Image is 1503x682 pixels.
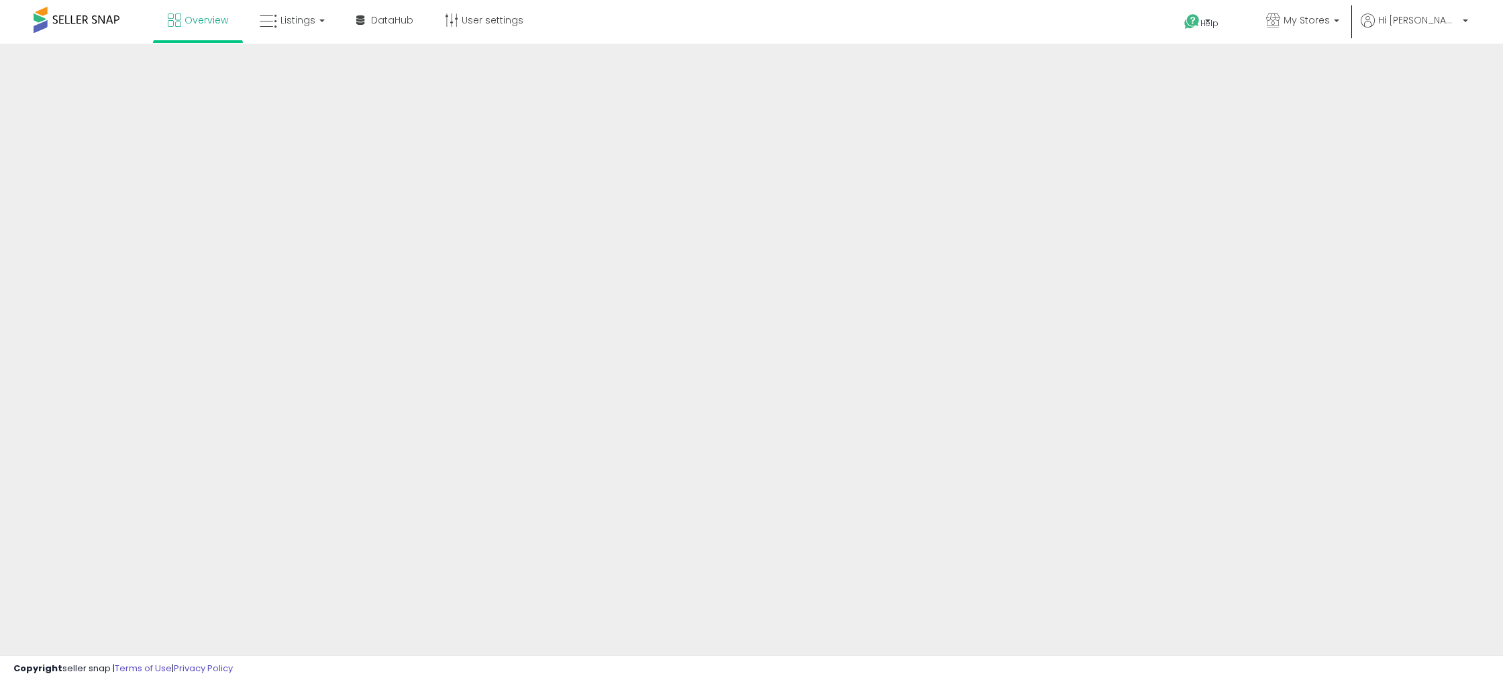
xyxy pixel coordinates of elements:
[1200,17,1219,29] span: Help
[371,13,413,27] span: DataHub
[1184,13,1200,30] i: Get Help
[185,13,228,27] span: Overview
[1284,13,1330,27] span: My Stores
[280,13,315,27] span: Listings
[1361,13,1468,44] a: Hi [PERSON_NAME]
[1378,13,1459,27] span: Hi [PERSON_NAME]
[1174,3,1245,44] a: Help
